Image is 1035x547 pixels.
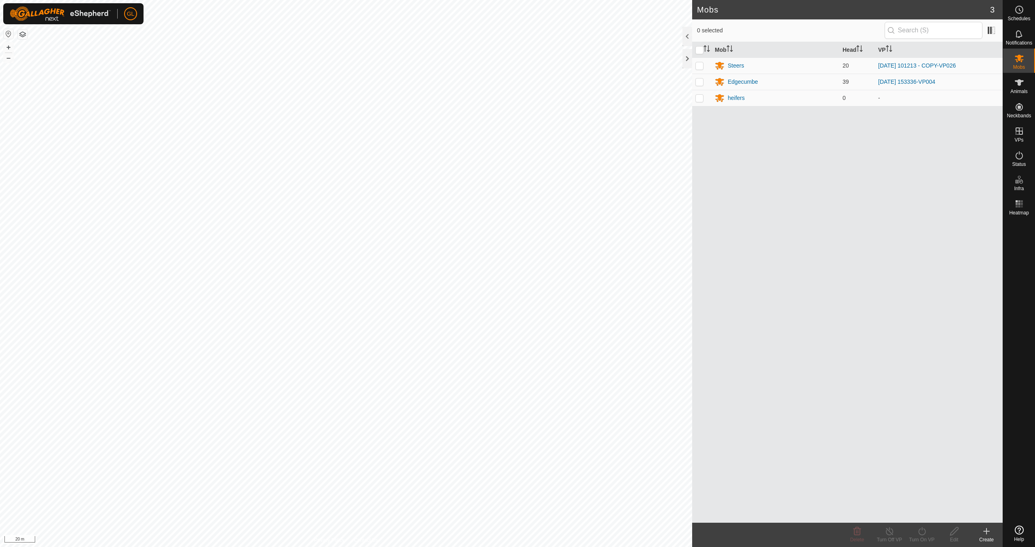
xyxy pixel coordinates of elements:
span: 0 selected [697,26,885,35]
p-sorticon: Activate to sort [727,47,733,53]
span: Mobs [1013,65,1025,70]
p-sorticon: Activate to sort [703,47,710,53]
button: + [4,42,13,52]
span: 0 [843,95,846,101]
a: [DATE] 153336-VP004 [878,78,935,85]
span: Heatmap [1009,210,1029,215]
div: Turn Off VP [873,536,906,543]
th: VP [875,42,1003,58]
div: Create [970,536,1003,543]
span: Neckbands [1007,113,1031,118]
th: Head [839,42,875,58]
a: [DATE] 101213 - COPY-VP026 [878,62,956,69]
div: Edit [938,536,970,543]
p-sorticon: Activate to sort [886,47,892,53]
h2: Mobs [697,5,990,15]
div: Turn On VP [906,536,938,543]
span: Help [1014,537,1024,542]
span: 20 [843,62,849,69]
button: Map Layers [18,30,27,39]
span: Animals [1010,89,1028,94]
td: - [875,90,1003,106]
a: Contact Us [354,536,378,544]
span: VPs [1014,138,1023,142]
img: Gallagher Logo [10,6,111,21]
span: Notifications [1006,40,1032,45]
a: Privacy Policy [314,536,344,544]
div: heifers [728,94,745,102]
span: GL [127,10,135,18]
span: 3 [990,4,995,16]
div: Edgecumbe [728,78,758,86]
th: Mob [712,42,839,58]
button: Reset Map [4,29,13,39]
p-sorticon: Activate to sort [856,47,863,53]
span: Infra [1014,186,1024,191]
a: Help [1003,522,1035,545]
span: Delete [850,537,864,543]
button: – [4,53,13,63]
span: Status [1012,162,1026,167]
span: 39 [843,78,849,85]
input: Search (S) [885,22,982,39]
div: Steers [728,61,744,70]
span: Schedules [1008,16,1030,21]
